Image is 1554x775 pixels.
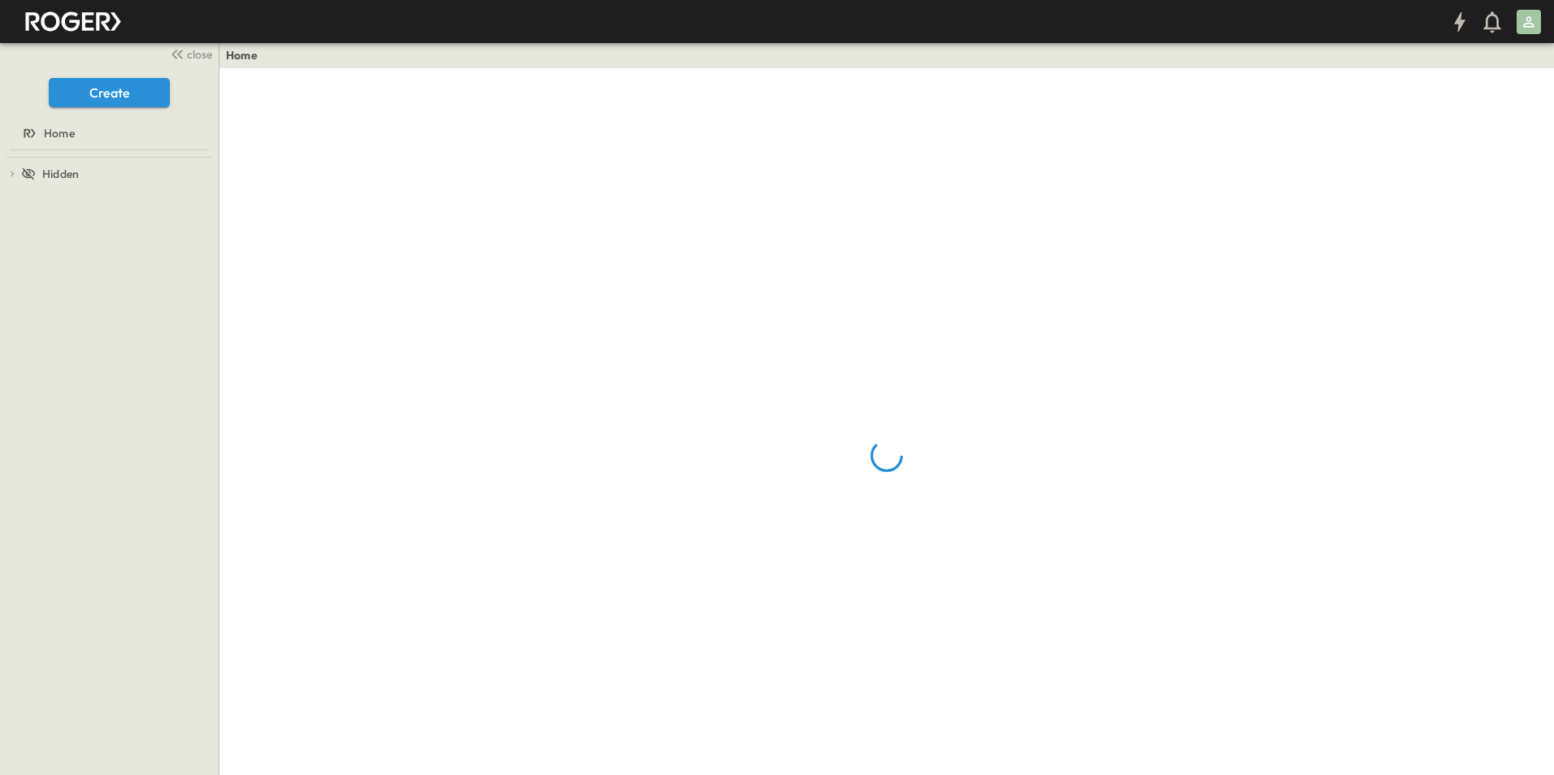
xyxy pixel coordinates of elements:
[163,42,215,65] button: close
[3,122,212,145] a: Home
[49,78,170,107] button: Create
[187,46,212,63] span: close
[226,47,258,63] a: Home
[226,47,267,63] nav: breadcrumbs
[42,166,79,182] span: Hidden
[44,125,75,141] span: Home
